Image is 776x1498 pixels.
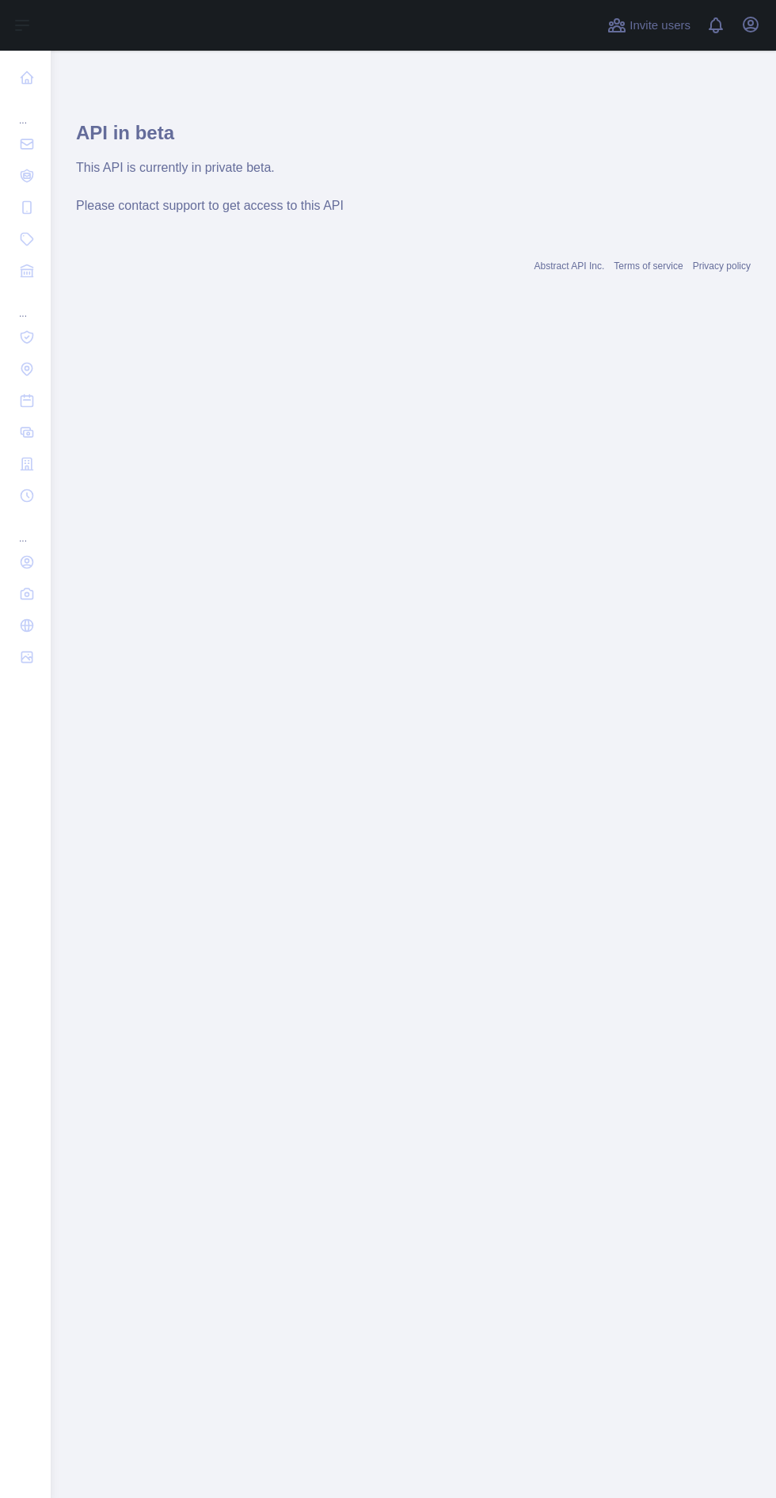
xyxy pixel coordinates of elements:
[76,120,751,158] h1: API in beta
[76,158,751,177] div: This API is currently in private beta.
[630,17,690,35] span: Invite users
[76,199,344,212] span: Please contact support to get access to this API
[693,260,751,272] a: Privacy policy
[13,288,38,320] div: ...
[604,13,694,38] button: Invite users
[13,513,38,545] div: ...
[13,95,38,127] div: ...
[534,260,605,272] a: Abstract API Inc.
[614,260,683,272] a: Terms of service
